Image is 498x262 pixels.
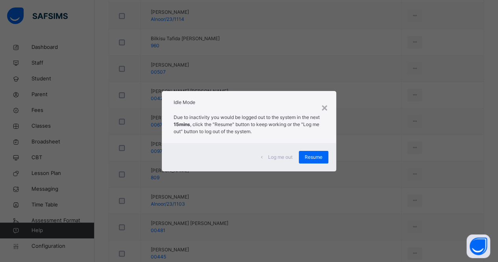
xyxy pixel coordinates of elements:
[305,154,322,161] span: Resume
[174,114,324,135] p: Due to inactivity you would be logged out to the system in the next , click the "Resume" button t...
[321,99,328,115] div: ×
[174,121,190,127] strong: 15mins
[467,234,490,258] button: Open asap
[268,154,293,161] span: Log me out
[174,99,324,106] h2: Idle Mode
